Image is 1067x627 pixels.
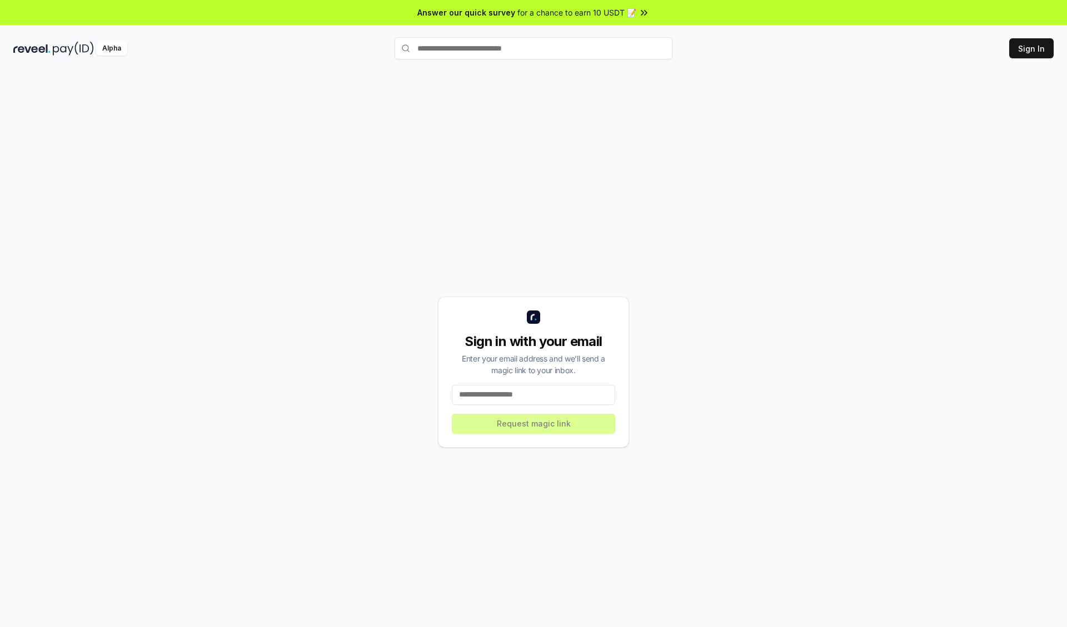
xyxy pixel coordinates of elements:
img: pay_id [53,42,94,56]
div: Alpha [96,42,127,56]
button: Sign In [1009,38,1054,58]
img: reveel_dark [13,42,51,56]
span: Answer our quick survey [417,7,515,18]
div: Enter your email address and we’ll send a magic link to your inbox. [452,353,615,376]
span: for a chance to earn 10 USDT 📝 [517,7,636,18]
img: logo_small [527,310,540,324]
div: Sign in with your email [452,333,615,350]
